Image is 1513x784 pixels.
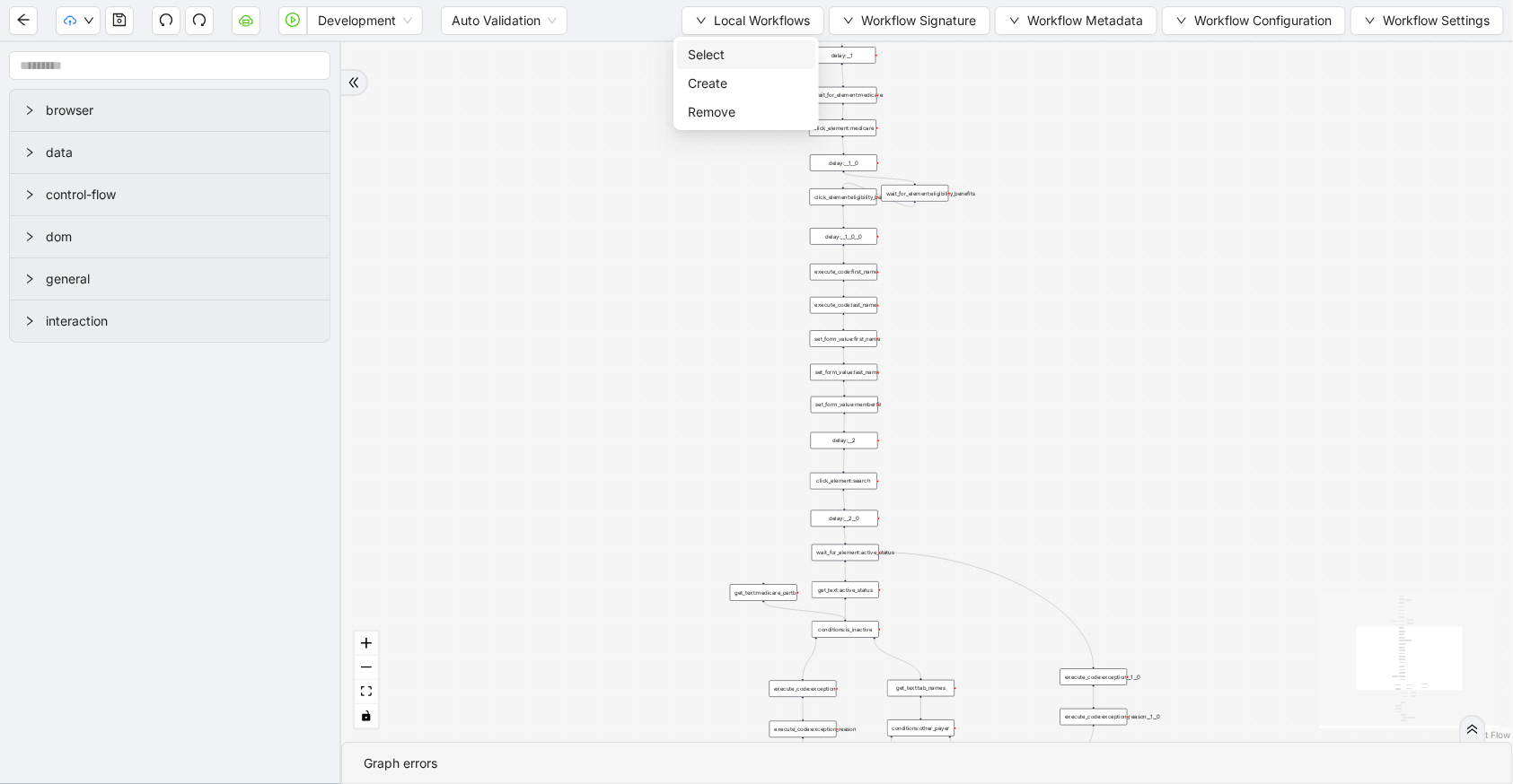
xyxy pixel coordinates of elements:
[803,640,816,679] g: Edge from conditions:is_inactive to execute_code:exception
[355,704,378,728] button: toggle interactivity
[730,584,797,601] div: get_text:medicare_partb
[770,721,837,738] div: execute_code:exception_reason
[770,681,837,698] div: execute_code:exception
[811,396,878,414] div: set_form_value:memberID
[1383,11,1490,30] span: Workflow Settings
[696,15,707,26] span: down
[105,6,134,35] button: save
[845,528,846,543] g: Edge from delay:__2__0 to wait_for_element:active_status
[810,264,877,281] div: execute_code:first_name
[811,432,878,449] div: delay:__2
[688,45,805,65] span: Select
[355,680,378,704] button: fit view
[1060,668,1127,685] div: execute_code:exception__1__0
[159,13,173,27] span: undo
[844,450,845,471] g: Edge from delay:__2 to click_element:search
[1060,709,1128,726] div: execute_code:exception_reason__1__0
[1176,15,1187,26] span: down
[152,6,180,35] button: undo
[1027,11,1143,30] span: Workflow Metadata
[810,188,877,205] div: click_element:eligibility_benefits
[810,87,877,104] div: wait_for_element:medicare
[809,119,876,136] div: click_element:medicare
[112,13,127,27] span: save
[278,6,307,35] button: play-circle
[46,311,315,331] span: interaction
[844,172,915,183] g: Edge from delay:__1__0 to wait_for_element:eligibility_benefits
[1162,6,1346,35] button: downWorkflow Configuration
[239,13,253,27] span: cloud-server
[843,183,915,206] g: Edge from wait_for_element:eligibility_benefits to click_element:eligibility_benefits
[811,510,878,527] div: delay:__2__0
[24,189,35,200] span: right
[812,581,879,598] div: get_text:active_status
[810,228,877,245] div: delay:__1__0__0
[843,15,854,26] span: down
[24,231,35,242] span: right
[355,656,378,680] button: zoom out
[882,185,949,202] div: wait_for_element:eligibility_benefits
[887,719,954,736] div: conditions:other_payer
[809,47,876,64] div: delay:__1
[46,185,315,205] span: control-flow
[810,364,877,381] div: set_form_value:last_name
[810,473,877,490] div: click_element:search
[887,680,954,697] div: get_text:tab_names
[1464,729,1510,740] a: React Flow attribution
[10,216,330,257] div: dom
[1194,11,1332,30] span: Workflow Configuration
[810,330,877,347] div: set_form_value:first_name
[842,65,843,84] g: Edge from delay:__1 to wait_for_element:medicare
[10,301,330,342] div: interaction
[185,6,214,35] button: redo
[355,632,378,656] button: zoom in
[843,206,844,226] g: Edge from click_element:eligibility_benefits to delay:__1__0__0
[812,544,879,562] div: wait_for_element:active_status
[46,143,315,162] span: data
[10,132,330,173] div: data
[347,76,360,89] span: double-right
[995,6,1157,35] button: downWorkflow Metadata
[843,138,844,153] g: Edge from click_element:medicare to delay:__1__0
[24,274,35,284] span: right
[861,11,976,30] span: Workflow Signature
[56,6,101,35] button: cloud-uploaddown
[24,147,35,158] span: right
[16,13,31,27] span: arrow-left
[1009,15,1020,26] span: down
[10,174,330,215] div: control-flow
[682,6,824,35] button: downLocal Workflows
[844,491,845,508] g: Edge from click_element:search to delay:__2__0
[232,6,260,35] button: cloud-server
[1365,15,1376,26] span: down
[192,13,207,27] span: redo
[812,621,879,638] div: conditions:is_inactive
[10,90,330,131] div: browser
[763,603,845,620] g: Edge from get_text:medicare_partb to conditions:is_inactive
[829,6,990,35] button: downWorkflow Signature
[452,7,557,34] span: Auto Validation
[843,105,844,118] g: Edge from wait_for_element:medicare to click_element:medicare
[24,105,35,116] span: right
[46,100,315,120] span: browser
[84,15,94,26] span: down
[318,7,412,34] span: Development
[1466,723,1479,736] span: double-right
[875,640,921,678] g: Edge from conditions:is_inactive to get_text:tab_names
